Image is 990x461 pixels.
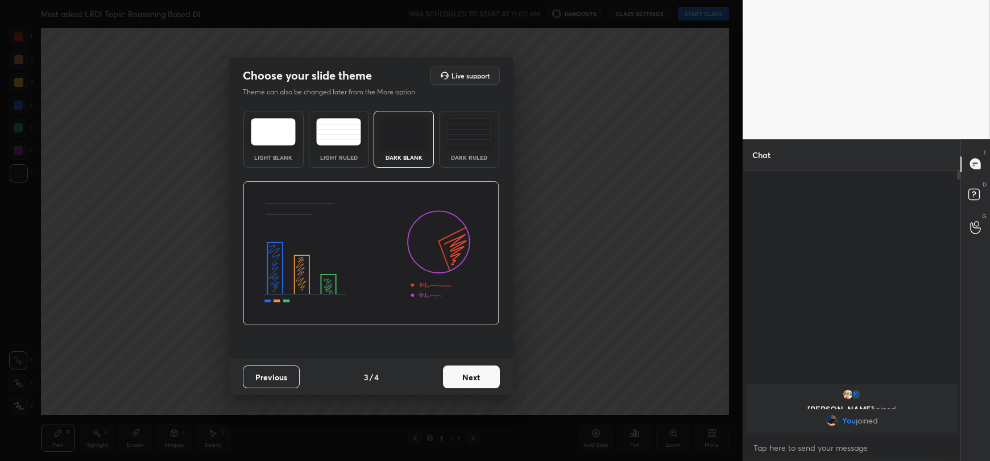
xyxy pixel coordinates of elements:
button: Next [443,366,500,388]
p: Theme can also be changed later from the More option [243,87,427,97]
p: G [982,212,987,221]
div: Light Blank [251,155,296,160]
img: darkThemeBanner.d06ce4a2.svg [243,181,499,326]
p: T [983,148,987,157]
div: grid [743,382,960,434]
span: joined [874,404,896,414]
p: D [983,180,987,189]
img: darkRuledTheme.de295e13.svg [446,118,491,146]
h4: / [370,371,373,383]
img: f3948dc81aea49adb1b301dab449985c.jpg [842,389,854,400]
img: darkTheme.f0cc69e5.svg [382,118,426,146]
p: Chat [743,140,780,170]
div: Light Ruled [316,155,362,160]
img: lightRuledTheme.5fabf969.svg [316,118,361,146]
span: You [842,416,855,425]
img: lightTheme.e5ed3b09.svg [251,118,296,146]
button: Previous [243,366,300,388]
span: joined [855,416,877,425]
img: 6aa3843a5e0b4d6483408a2c5df8531d.png [826,415,837,426]
h4: 4 [374,371,379,383]
div: Dark Ruled [446,155,492,160]
div: Dark Blank [381,155,426,160]
h4: 3 [364,371,368,383]
p: [PERSON_NAME] [753,405,951,414]
h2: Choose your slide theme [243,68,372,83]
h5: Live support [451,72,490,79]
img: 6fd21b39855a41468249386422f0a7e0.png [850,389,861,400]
